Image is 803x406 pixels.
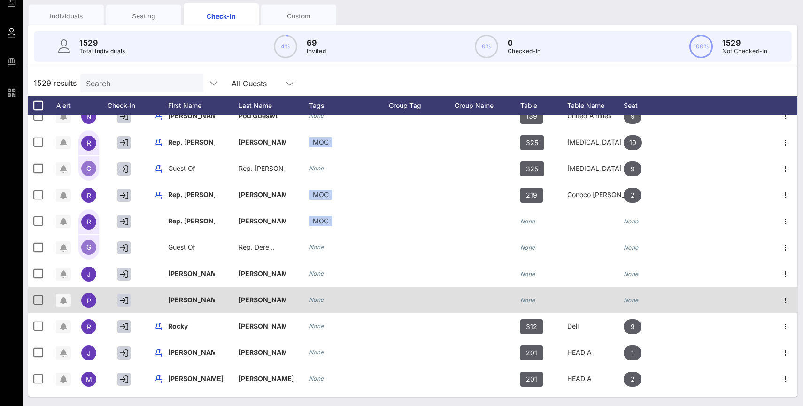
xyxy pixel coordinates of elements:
[226,74,301,92] div: All Guests
[309,375,324,382] i: None
[168,339,215,366] p: [PERSON_NAME]
[455,96,520,115] div: Group Name
[307,46,326,56] p: Invited
[309,190,332,200] div: MOC
[567,129,624,155] div: [MEDICAL_DATA]
[191,11,252,21] div: Check-In
[239,96,309,115] div: Last Name
[508,37,541,48] p: 0
[168,155,215,182] p: Guest Of
[87,192,91,199] span: R
[102,96,149,115] div: Check-In
[239,155,286,182] p: Rep. [PERSON_NAME]…
[239,313,286,339] p: [PERSON_NAME]
[624,297,639,304] i: None
[168,208,215,234] p: Rep. [PERSON_NAME]
[268,12,329,21] div: Custom
[168,182,215,208] p: Rep. [PERSON_NAME]
[567,103,624,129] div: United Airlines
[520,270,535,277] i: None
[526,188,537,203] span: 219
[567,155,624,182] div: [MEDICAL_DATA]
[567,313,624,339] div: Dell
[239,182,286,208] p: [PERSON_NAME]
[624,244,639,251] i: None
[52,96,75,115] div: Alert
[309,137,332,147] div: MOC
[722,46,767,56] p: Not Checked-In
[309,296,324,303] i: None
[239,129,286,155] p: [PERSON_NAME]
[309,96,389,115] div: Tags
[79,46,125,56] p: Total Individuals
[624,218,639,225] i: None
[86,243,91,251] span: G
[86,164,91,172] span: G
[567,96,624,115] div: Table Name
[239,234,286,260] p: Rep. Dere…
[631,372,635,387] span: 2
[508,46,541,56] p: Checked-In
[168,287,215,313] p: [PERSON_NAME]
[34,77,77,89] span: 1529 results
[86,375,92,383] span: M
[526,319,537,334] span: 312
[36,12,97,21] div: Individuals
[631,109,635,124] span: 9
[168,96,239,115] div: First Name
[526,109,537,124] span: 139
[239,260,286,287] p: [PERSON_NAME]…
[520,218,535,225] i: None
[567,339,624,366] div: HEAD A
[631,319,635,334] span: 9
[526,345,537,360] span: 201
[239,287,286,313] p: [PERSON_NAME]
[526,135,538,150] span: 325
[307,37,326,48] p: 69
[87,349,91,357] span: J
[239,339,286,366] p: [PERSON_NAME]…
[520,96,567,115] div: Table
[87,323,91,331] span: R
[309,112,324,119] i: None
[389,96,455,115] div: Group Tag
[309,244,324,251] i: None
[309,216,332,226] div: MOC
[520,297,535,304] i: None
[87,218,91,226] span: R
[168,313,215,339] p: Rocky
[239,375,294,383] span: [PERSON_NAME]
[309,322,324,329] i: None
[624,96,671,115] div: Seat
[309,270,324,277] i: None
[309,165,324,172] i: None
[624,270,639,277] i: None
[239,208,286,234] p: [PERSON_NAME]
[629,135,636,150] span: 10
[87,139,91,147] span: R
[567,366,624,392] div: HEAD A
[631,345,634,360] span: 1
[79,37,125,48] p: 1529
[87,297,91,305] span: P
[113,12,174,21] div: Seating
[168,103,215,129] p: [PERSON_NAME]
[168,260,215,287] p: [PERSON_NAME]…
[526,161,538,176] span: 325
[168,129,215,155] p: Rep. [PERSON_NAME]
[168,375,224,383] span: [PERSON_NAME]
[567,182,624,208] div: Conoco [PERSON_NAME] 2
[168,234,215,260] p: Guest Of
[631,161,635,176] span: 9
[232,79,267,88] div: All Guests
[520,244,535,251] i: None
[239,103,286,129] p: Pou Gueswt
[631,188,635,203] span: 2
[722,37,767,48] p: 1529
[86,113,92,121] span: N
[526,372,537,387] span: 201
[309,349,324,356] i: None
[87,270,91,278] span: J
